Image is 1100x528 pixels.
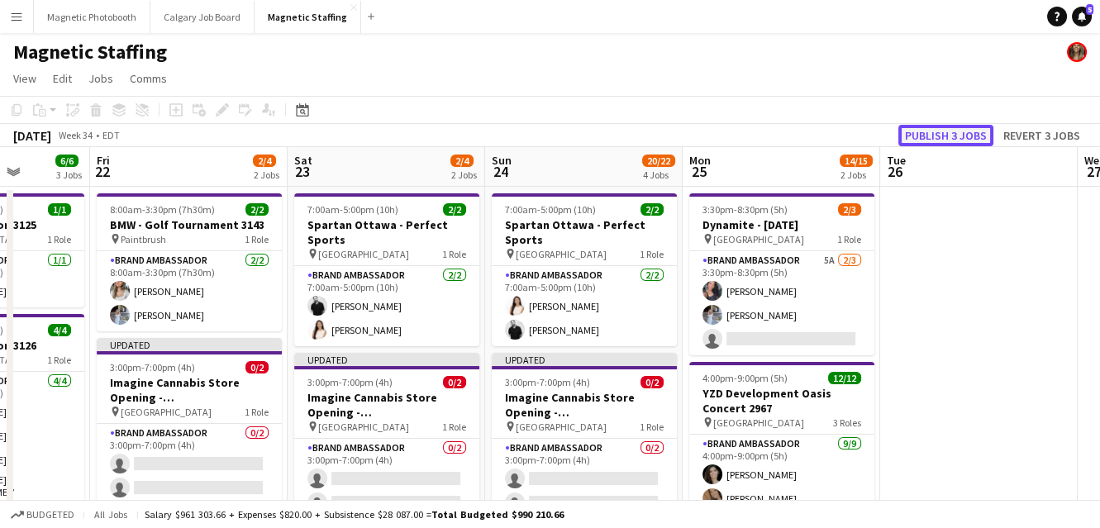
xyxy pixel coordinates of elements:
[294,390,479,420] h3: Imagine Cannabis Store Opening - [GEOGRAPHIC_DATA]
[13,40,167,64] h1: Magnetic Staffing
[318,248,409,260] span: [GEOGRAPHIC_DATA]
[640,421,664,433] span: 1 Role
[318,421,409,433] span: [GEOGRAPHIC_DATA]
[34,1,150,33] button: Magnetic Photobooth
[8,506,77,524] button: Budgeted
[245,406,269,418] span: 1 Role
[254,169,279,181] div: 2 Jobs
[689,193,874,355] app-job-card: 3:30pm-8:30pm (5h)2/3Dynamite - [DATE] [GEOGRAPHIC_DATA]1 RoleBrand Ambassador5A2/33:30pm-8:30pm ...
[442,248,466,260] span: 1 Role
[102,129,120,141] div: EDT
[492,266,677,346] app-card-role: Brand Ambassador2/27:00am-5:00pm (10h)[PERSON_NAME][PERSON_NAME]
[294,439,479,519] app-card-role: Brand Ambassador0/23:00pm-7:00pm (4h)
[245,361,269,373] span: 0/2
[123,68,174,89] a: Comms
[55,155,79,167] span: 6/6
[887,153,906,168] span: Tue
[833,416,861,429] span: 3 Roles
[492,193,677,346] app-job-card: 7:00am-5:00pm (10h)2/2Spartan Ottawa - Perfect Sports [GEOGRAPHIC_DATA]1 RoleBrand Ambassador2/27...
[687,162,711,181] span: 25
[110,203,215,216] span: 8:00am-3:30pm (7h30m)
[840,169,872,181] div: 2 Jobs
[640,203,664,216] span: 2/2
[492,439,677,519] app-card-role: Brand Ambassador0/23:00pm-7:00pm (4h)
[489,162,512,181] span: 24
[94,162,110,181] span: 22
[294,353,479,366] div: Updated
[245,203,269,216] span: 2/2
[516,421,607,433] span: [GEOGRAPHIC_DATA]
[702,203,788,216] span: 3:30pm-8:30pm (5h)
[442,421,466,433] span: 1 Role
[47,354,71,366] span: 1 Role
[640,248,664,260] span: 1 Role
[828,372,861,384] span: 12/12
[689,153,711,168] span: Mon
[55,129,96,141] span: Week 34
[150,1,255,33] button: Calgary Job Board
[48,324,71,336] span: 4/4
[97,193,282,331] app-job-card: 8:00am-3:30pm (7h30m)2/2BMW - Golf Tournament 3143 Paintbrush1 RoleBrand Ambassador2/28:00am-3:30...
[642,155,675,167] span: 20/22
[97,338,282,351] div: Updated
[97,153,110,168] span: Fri
[505,203,596,216] span: 7:00am-5:00pm (10h)
[88,71,113,86] span: Jobs
[56,169,82,181] div: 3 Jobs
[294,217,479,247] h3: Spartan Ottawa - Perfect Sports
[7,68,43,89] a: View
[26,509,74,521] span: Budgeted
[492,153,512,168] span: Sun
[46,68,79,89] a: Edit
[431,508,564,521] span: Total Budgeted $990 210.66
[48,203,71,216] span: 1/1
[840,155,873,167] span: 14/15
[1067,42,1087,62] app-user-avatar: Bianca Fantauzzi
[1072,7,1092,26] a: 5
[13,71,36,86] span: View
[492,390,677,420] h3: Imagine Cannabis Store Opening - [GEOGRAPHIC_DATA]
[145,508,564,521] div: Salary $961 303.66 + Expenses $820.00 + Subsistence $28 087.00 =
[253,155,276,167] span: 2/4
[713,233,804,245] span: [GEOGRAPHIC_DATA]
[1086,4,1093,15] span: 5
[294,193,479,346] app-job-card: 7:00am-5:00pm (10h)2/2Spartan Ottawa - Perfect Sports [GEOGRAPHIC_DATA]1 RoleBrand Ambassador2/27...
[713,416,804,429] span: [GEOGRAPHIC_DATA]
[110,361,195,373] span: 3:00pm-7:00pm (4h)
[702,372,788,384] span: 4:00pm-9:00pm (5h)
[294,353,479,519] app-job-card: Updated3:00pm-7:00pm (4h)0/2Imagine Cannabis Store Opening - [GEOGRAPHIC_DATA] [GEOGRAPHIC_DATA]1...
[689,251,874,355] app-card-role: Brand Ambassador5A2/33:30pm-8:30pm (5h)[PERSON_NAME][PERSON_NAME]
[997,125,1087,146] button: Revert 3 jobs
[97,217,282,232] h3: BMW - Golf Tournament 3143
[121,406,212,418] span: [GEOGRAPHIC_DATA]
[838,203,861,216] span: 2/3
[294,266,479,346] app-card-role: Brand Ambassador2/27:00am-5:00pm (10h)[PERSON_NAME][PERSON_NAME]
[640,376,664,388] span: 0/2
[13,127,51,144] div: [DATE]
[492,353,677,519] app-job-card: Updated3:00pm-7:00pm (4h)0/2Imagine Cannabis Store Opening - [GEOGRAPHIC_DATA] [GEOGRAPHIC_DATA]1...
[516,248,607,260] span: [GEOGRAPHIC_DATA]
[689,217,874,232] h3: Dynamite - [DATE]
[451,169,477,181] div: 2 Jobs
[307,203,398,216] span: 7:00am-5:00pm (10h)
[97,338,282,504] app-job-card: Updated3:00pm-7:00pm (4h)0/2Imagine Cannabis Store Opening - [GEOGRAPHIC_DATA] [GEOGRAPHIC_DATA]1...
[97,424,282,504] app-card-role: Brand Ambassador0/23:00pm-7:00pm (4h)
[121,233,166,245] span: Paintbrush
[245,233,269,245] span: 1 Role
[884,162,906,181] span: 26
[450,155,474,167] span: 2/4
[643,169,674,181] div: 4 Jobs
[294,153,312,168] span: Sat
[53,71,72,86] span: Edit
[97,375,282,405] h3: Imagine Cannabis Store Opening - [GEOGRAPHIC_DATA]
[130,71,167,86] span: Comms
[898,125,993,146] button: Publish 3 jobs
[492,353,677,366] div: Updated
